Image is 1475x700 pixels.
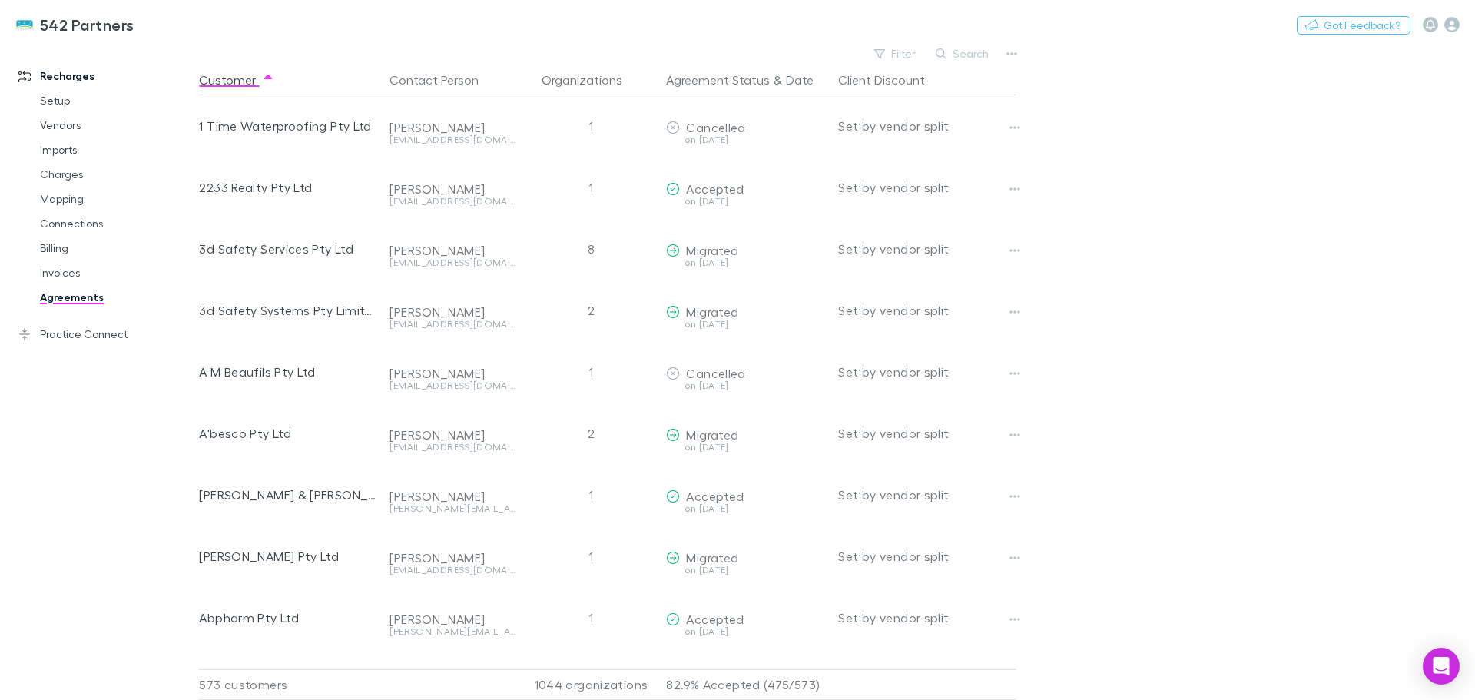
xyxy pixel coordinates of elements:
div: [PERSON_NAME][EMAIL_ADDRESS][DOMAIN_NAME] [389,504,515,513]
a: Agreements [25,285,207,310]
div: Set by vendor split [838,341,1016,403]
button: Contact Person [389,65,497,95]
button: Got Feedback? [1297,16,1410,35]
div: 1 [522,587,660,649]
div: Set by vendor split [838,95,1016,157]
div: [EMAIL_ADDRESS][DOMAIN_NAME] [389,320,515,329]
div: 2 [522,280,660,341]
div: 1 [522,157,660,218]
div: 3d Safety Services Pty Ltd [199,218,377,280]
div: on [DATE] [666,320,826,329]
div: A M Beaufils Pty Ltd [199,341,377,403]
h3: 542 Partners [40,15,134,34]
a: 542 Partners [6,6,144,43]
a: Invoices [25,260,207,285]
div: on [DATE] [666,258,826,267]
a: Mapping [25,187,207,211]
div: on [DATE] [666,197,826,206]
div: Set by vendor split [838,464,1016,526]
div: [EMAIL_ADDRESS][DOMAIN_NAME] [389,135,515,144]
span: Migrated [686,304,738,319]
span: Migrated [686,550,738,565]
span: Cancelled [686,120,745,134]
button: Search [928,45,998,63]
button: Agreement Status [666,65,770,95]
div: [PERSON_NAME] [389,243,515,258]
button: Organizations [542,65,641,95]
button: Customer [199,65,274,95]
div: on [DATE] [666,504,826,513]
button: Filter [867,45,925,63]
div: 2 [522,403,660,464]
div: on [DATE] [666,381,826,390]
a: Connections [25,211,207,236]
span: Cancelled [686,366,745,380]
div: [PERSON_NAME] [389,489,515,504]
div: [EMAIL_ADDRESS][DOMAIN_NAME] [389,197,515,206]
div: Open Intercom Messenger [1423,648,1460,685]
div: 1 Time Waterproofing Pty Ltd [199,95,377,157]
div: 1 [522,464,660,526]
span: Accepted [686,612,744,626]
a: Imports [25,138,207,162]
div: on [DATE] [666,627,826,636]
div: [PERSON_NAME] [389,366,515,381]
div: 1 [522,341,660,403]
div: [EMAIL_ADDRESS][DOMAIN_NAME] [389,258,515,267]
div: Set by vendor split [838,403,1016,464]
div: [PERSON_NAME] & [PERSON_NAME] [199,464,377,526]
div: [PERSON_NAME] [389,304,515,320]
span: Accepted [686,181,744,196]
div: 8 [522,218,660,280]
a: Recharges [3,64,207,88]
div: [EMAIL_ADDRESS][DOMAIN_NAME] [389,443,515,452]
a: Vendors [25,113,207,138]
span: Accepted [686,489,744,503]
div: Set by vendor split [838,526,1016,587]
a: Billing [25,236,207,260]
span: Migrated [686,243,738,257]
div: 573 customers [199,669,383,700]
div: A'besco Pty Ltd [199,403,377,464]
div: 1044 organizations [522,669,660,700]
div: [PERSON_NAME] [389,120,515,135]
div: on [DATE] [666,566,826,575]
div: [PERSON_NAME][EMAIL_ADDRESS][DOMAIN_NAME] [389,627,515,636]
a: Practice Connect [3,322,207,347]
div: [PERSON_NAME] [389,612,515,627]
div: 2233 Realty Pty Ltd [199,157,377,218]
div: 3d Safety Systems Pty Limited [199,280,377,341]
div: on [DATE] [666,135,826,144]
a: Charges [25,162,207,187]
p: 82.9% Accepted (475/573) [666,670,826,699]
div: [PERSON_NAME] [389,427,515,443]
span: Migrated [686,427,738,442]
div: Set by vendor split [838,157,1016,218]
div: & [666,65,826,95]
div: [PERSON_NAME] Pty Ltd [199,526,377,587]
div: [EMAIL_ADDRESS][DOMAIN_NAME] [389,381,515,390]
img: 542 Partners's Logo [15,15,34,34]
div: on [DATE] [666,443,826,452]
a: Setup [25,88,207,113]
div: [PERSON_NAME] [389,550,515,566]
div: Set by vendor split [838,280,1016,341]
div: 1 [522,526,660,587]
div: [EMAIL_ADDRESS][DOMAIN_NAME] [389,566,515,575]
div: 1 [522,95,660,157]
button: Client Discount [838,65,943,95]
div: [PERSON_NAME] [389,181,515,197]
div: Set by vendor split [838,587,1016,649]
div: Set by vendor split [838,218,1016,280]
div: Abpharm Pty Ltd [199,587,377,649]
button: Date [786,65,814,95]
